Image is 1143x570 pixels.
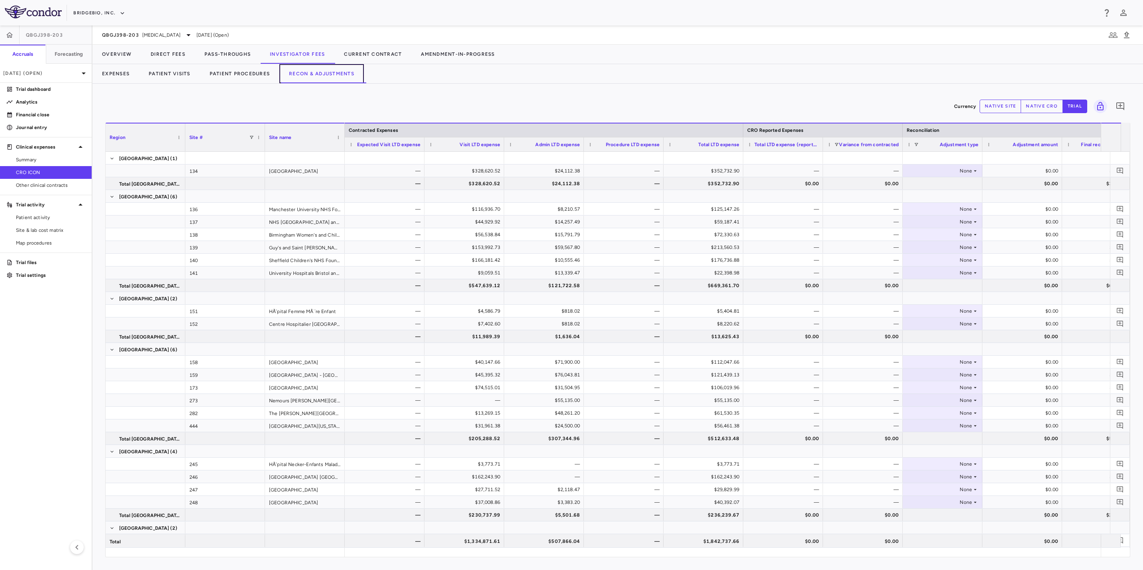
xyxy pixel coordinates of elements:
[830,215,899,228] div: —
[265,317,345,330] div: Centre Hospitalier [GEOGRAPHIC_DATA]
[1069,305,1138,317] div: $5,404.81
[265,483,345,496] div: [GEOGRAPHIC_DATA]
[750,241,819,254] div: —
[671,266,739,279] div: $22,398.98
[170,190,177,203] span: (6)
[511,228,580,241] div: $15,791.79
[352,317,420,330] div: —
[349,127,398,133] span: Contracted Expenses
[980,100,1021,113] button: native site
[907,127,939,133] span: Reconciliation
[671,165,739,177] div: $352,732.90
[1115,204,1125,214] button: Add comment
[432,241,500,254] div: $153,992.73
[1069,279,1138,292] div: $669,361.70
[1115,395,1125,405] button: Add comment
[1116,384,1124,391] svg: Add comment
[990,279,1058,292] div: $0.00
[185,483,265,496] div: 247
[200,64,280,83] button: Patient Procedures
[591,165,660,177] div: —
[265,394,345,406] div: Nemours [PERSON_NAME][GEOGRAPHIC_DATA]
[830,266,899,279] div: —
[12,51,33,58] h6: Accruals
[511,203,580,215] div: $8,210.57
[55,51,83,58] h6: Forecasting
[750,305,819,317] div: —
[16,86,85,93] p: Trial dashboard
[750,356,819,368] div: —
[119,343,169,356] span: [GEOGRAPHIC_DATA]
[170,292,177,305] span: (2)
[185,356,265,368] div: 158
[750,165,819,177] div: —
[1116,396,1124,404] svg: Add comment
[265,203,345,215] div: Manchester University NHS Foundation Trust
[1115,497,1125,507] button: Add comment
[1069,356,1138,368] div: $112,047.66
[16,124,85,131] p: Journal entry
[16,201,76,208] p: Trial activity
[265,305,345,317] div: HÃ´pital Femme MÃ¨re Enfant
[432,266,500,279] div: $9,059.51
[119,178,181,190] span: Total [GEOGRAPHIC_DATA]
[1069,381,1138,394] div: $106,019.96
[185,458,265,470] div: 245
[185,381,265,394] div: 173
[910,266,972,279] div: None
[16,227,85,234] span: Site & lab cost matrix
[910,356,972,368] div: None
[16,98,85,106] p: Analytics
[1116,371,1124,378] svg: Add comment
[265,381,345,394] div: [GEOGRAPHIC_DATA]
[260,45,334,64] button: Investigator Fees
[990,368,1058,381] div: $0.00
[352,368,420,381] div: —
[432,228,500,241] div: $56,538.84
[1069,266,1138,279] div: $22,398.98
[1115,255,1125,265] button: Add comment
[185,496,265,508] div: 248
[671,356,739,368] div: $112,047.66
[16,169,85,176] span: CRO ICON
[1116,205,1124,213] svg: Add comment
[110,135,126,140] span: Region
[1116,460,1124,468] svg: Add comment
[1069,241,1138,254] div: $213,560.53
[830,254,899,266] div: —
[1069,177,1138,190] div: $352,732.90
[119,190,169,203] span: [GEOGRAPHIC_DATA]
[432,317,500,330] div: $7,402.60
[432,394,500,407] div: —
[265,241,345,253] div: Guy's and Saint [PERSON_NAME]' NHS Foundation Trust
[1069,330,1138,343] div: $13,625.43
[671,241,739,254] div: $213,560.53
[591,215,660,228] div: —
[1115,318,1125,329] button: Add comment
[141,45,195,64] button: Direct Fees
[750,317,819,330] div: —
[1062,100,1087,113] button: trial
[1114,100,1127,113] button: Add comment
[511,215,580,228] div: $14,257.49
[591,381,660,394] div: —
[432,279,500,292] div: $547,639.12
[1069,228,1138,241] div: $72,330.63
[910,317,972,330] div: None
[189,135,203,140] span: Site #
[1116,358,1124,366] svg: Add comment
[265,254,345,266] div: Sheffield Children's NHS Foundation Trust
[910,394,972,407] div: None
[1116,422,1124,429] svg: Add comment
[352,305,420,317] div: —
[1116,307,1124,315] svg: Add comment
[265,368,345,381] div: [GEOGRAPHIC_DATA] - [GEOGRAPHIC_DATA]
[830,317,899,330] div: —
[511,266,580,279] div: $13,339.47
[352,394,420,407] div: —
[1115,458,1125,469] button: Add comment
[750,177,819,190] div: $0.00
[511,368,580,381] div: $76,043.81
[170,152,177,165] span: (1)
[196,31,229,39] span: [DATE] (Open)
